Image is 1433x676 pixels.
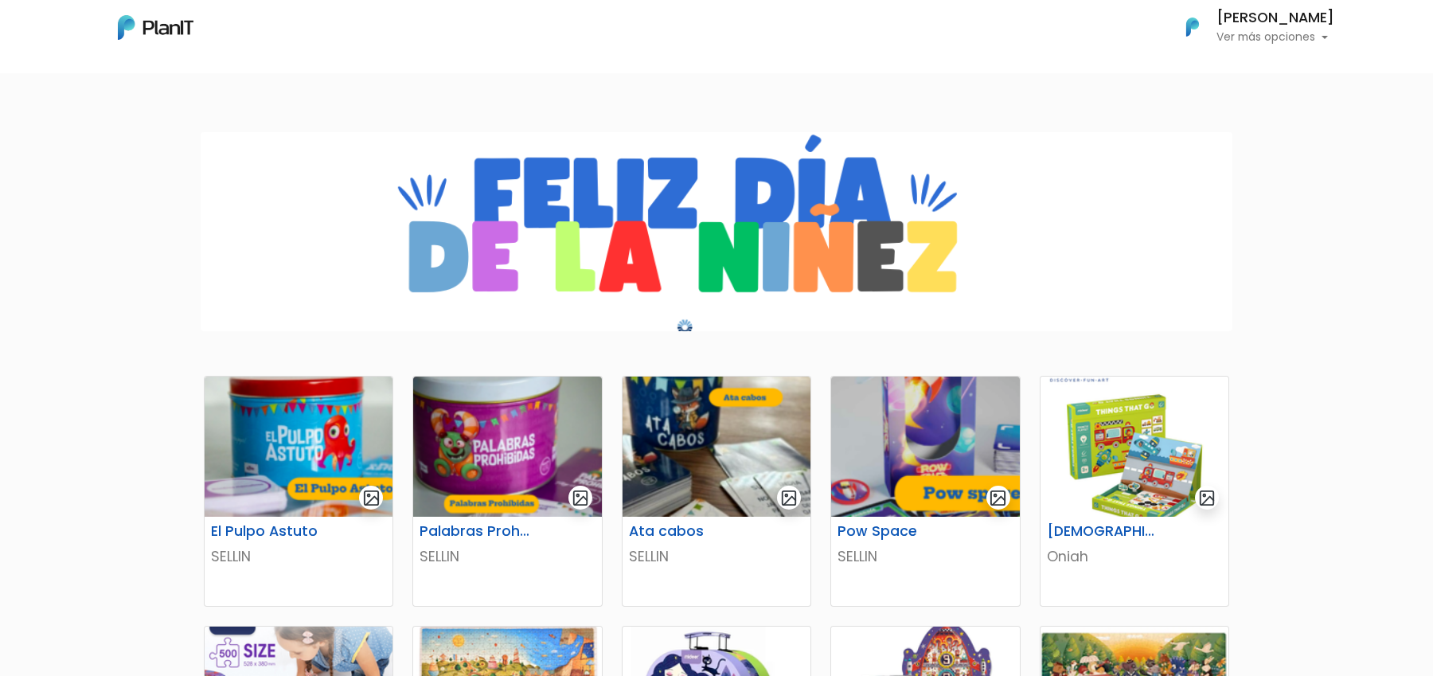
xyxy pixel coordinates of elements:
a: gallery-light [DEMOGRAPHIC_DATA] de imanes 2 en 1 Oniah [1040,376,1229,607]
img: gallery-light [572,489,590,507]
p: SELLIN [838,546,1013,567]
img: thumb_Captura_de_pantalla_2025-07-29_101456.png [205,377,392,517]
a: gallery-light Palabras Prohibidas SELLIN [412,376,602,607]
img: gallery-light [362,489,381,507]
h6: Pow Space [828,523,958,540]
p: SELLIN [629,546,804,567]
img: gallery-light [1198,489,1216,507]
a: gallery-light Ata cabos SELLIN [622,376,811,607]
img: PlanIt Logo [1175,10,1210,45]
img: thumb_Captura_de_pantalla_2025-07-30_103250.png [831,377,1019,517]
img: thumb_image__51_.png [1041,377,1228,517]
a: gallery-light El Pulpo Astuto SELLIN [204,376,393,607]
h6: [PERSON_NAME] [1216,11,1334,25]
h6: El Pulpo Astuto [201,523,331,540]
h6: Palabras Prohibidas [410,523,540,540]
img: thumb_Captura_de_pantalla_2025-07-29_112211.png [623,377,810,517]
img: gallery-light [780,489,798,507]
img: gallery-light [989,489,1007,507]
p: Ver más opciones [1216,32,1334,43]
h6: [DEMOGRAPHIC_DATA] de imanes 2 en 1 [1037,523,1167,540]
h6: Ata cabos [619,523,749,540]
img: PlanIt Logo [118,15,193,40]
p: SELLIN [420,546,595,567]
p: SELLIN [211,546,386,567]
p: Oniah [1047,546,1222,567]
button: PlanIt Logo [PERSON_NAME] Ver más opciones [1166,6,1334,48]
a: gallery-light Pow Space SELLIN [830,376,1020,607]
img: thumb_Captura_de_pantalla_2025-07-29_104200.png [413,377,601,517]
